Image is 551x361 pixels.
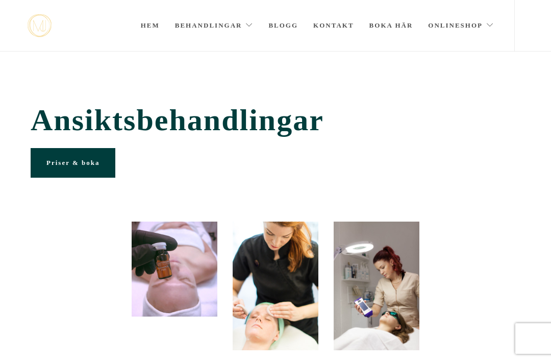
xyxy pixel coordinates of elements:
[31,148,115,178] a: Priser & boka
[233,222,318,350] img: Portömning Stockholm
[28,14,52,37] img: mjstudio
[46,159,99,166] span: Priser & boka
[334,222,419,350] img: evh_NF_2018_90598 (1)
[31,103,520,138] span: Ansiktsbehandlingar
[132,222,217,317] img: 20200316_113429315_iOS
[28,14,52,37] a: mjstudio mjstudio mjstudio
